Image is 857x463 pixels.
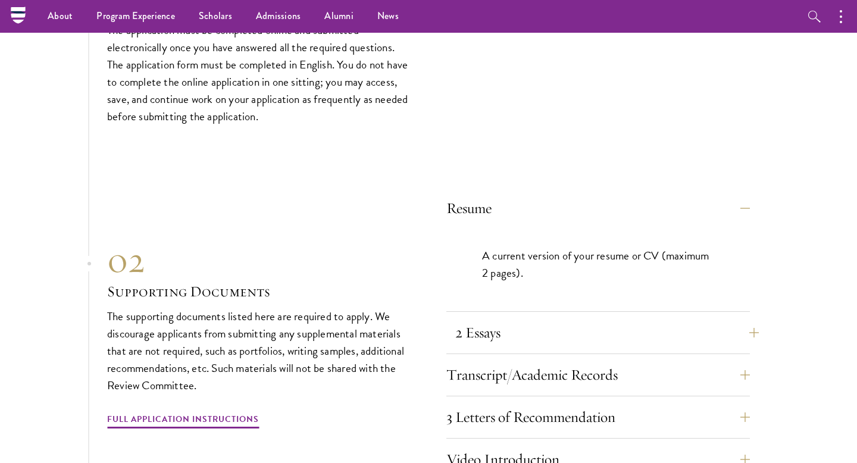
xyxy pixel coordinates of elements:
p: The application must be completed online and submitted electronically once you have answered all ... [107,21,411,125]
button: Resume [446,194,750,223]
p: The supporting documents listed here are required to apply. We discourage applicants from submitt... [107,308,411,394]
a: Full Application Instructions [107,412,259,430]
p: A current version of your resume or CV (maximum 2 pages). [482,247,714,281]
button: Transcript/Academic Records [446,361,750,389]
h3: Supporting Documents [107,281,411,302]
button: 3 Letters of Recommendation [446,403,750,431]
div: 02 [107,239,411,281]
button: 2 Essays [455,318,759,347]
